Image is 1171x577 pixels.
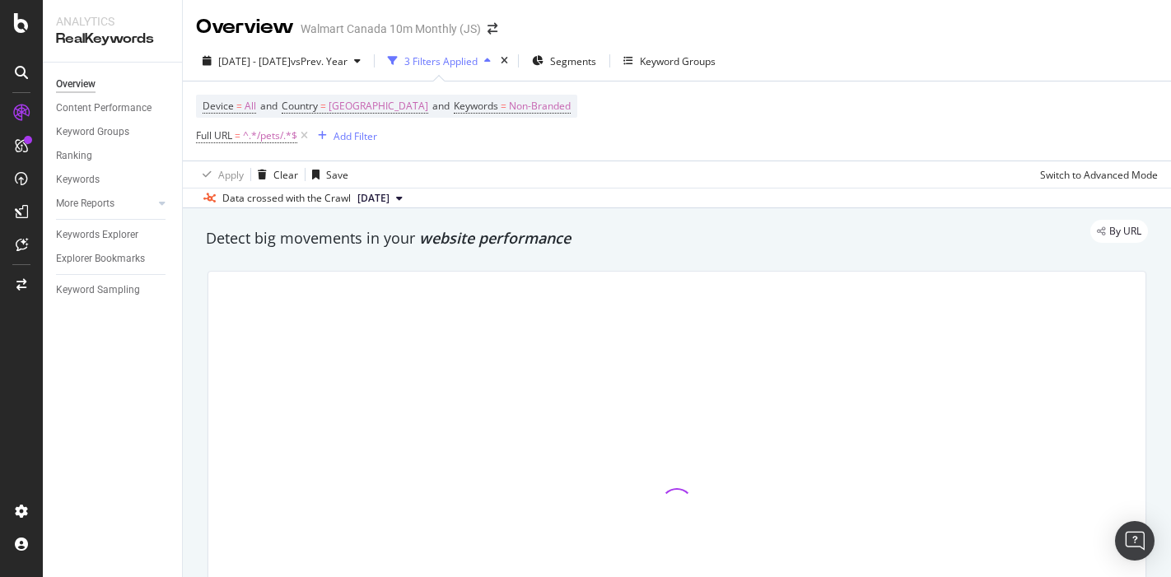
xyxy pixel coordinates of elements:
a: Keyword Groups [56,123,170,141]
div: Keywords [56,171,100,188]
div: arrow-right-arrow-left [488,23,497,35]
button: Apply [196,161,244,188]
div: 3 Filters Applied [404,54,478,68]
div: Ranking [56,147,92,165]
button: Clear [251,161,298,188]
span: All [245,95,256,118]
span: = [501,99,506,113]
div: Explorer Bookmarks [56,250,145,268]
a: Ranking [56,147,170,165]
div: Data crossed with the Crawl [222,191,351,206]
button: Keyword Groups [617,48,722,74]
span: ^.*/pets/.*$ [243,124,297,147]
div: Keyword Groups [640,54,716,68]
div: Switch to Advanced Mode [1040,168,1158,182]
span: and [432,99,450,113]
span: Non-Branded [509,95,571,118]
span: [GEOGRAPHIC_DATA] [329,95,428,118]
span: = [236,99,242,113]
a: Keywords [56,171,170,188]
span: vs Prev. Year [291,54,348,68]
div: Walmart Canada 10m Monthly (JS) [301,21,481,37]
span: 2025 Aug. 15th [357,191,390,206]
div: times [497,53,511,69]
div: Overview [196,13,294,41]
a: Explorer Bookmarks [56,250,170,268]
span: = [235,128,240,142]
span: and [260,99,278,113]
span: Country [282,99,318,113]
div: Keyword Sampling [56,282,140,299]
div: Open Intercom Messenger [1115,521,1155,561]
span: Full URL [196,128,232,142]
div: Apply [218,168,244,182]
a: Overview [56,76,170,93]
span: = [320,99,326,113]
button: Segments [525,48,603,74]
span: Keywords [454,99,498,113]
a: More Reports [56,195,154,212]
div: Keyword Groups [56,123,129,141]
button: Add Filter [311,126,377,146]
div: More Reports [56,195,114,212]
span: By URL [1109,226,1141,236]
a: Content Performance [56,100,170,117]
div: RealKeywords [56,30,169,49]
div: Analytics [56,13,169,30]
button: Switch to Advanced Mode [1033,161,1158,188]
a: Keywords Explorer [56,226,170,244]
span: [DATE] - [DATE] [218,54,291,68]
span: Device [203,99,234,113]
div: Keywords Explorer [56,226,138,244]
div: Save [326,168,348,182]
div: Overview [56,76,96,93]
button: 3 Filters Applied [381,48,497,74]
button: Save [306,161,348,188]
div: Add Filter [334,129,377,143]
div: Content Performance [56,100,152,117]
div: Clear [273,168,298,182]
button: [DATE] [351,188,409,208]
span: Segments [550,54,596,68]
a: Keyword Sampling [56,282,170,299]
div: legacy label [1090,220,1148,243]
button: [DATE] - [DATE]vsPrev. Year [196,48,367,74]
